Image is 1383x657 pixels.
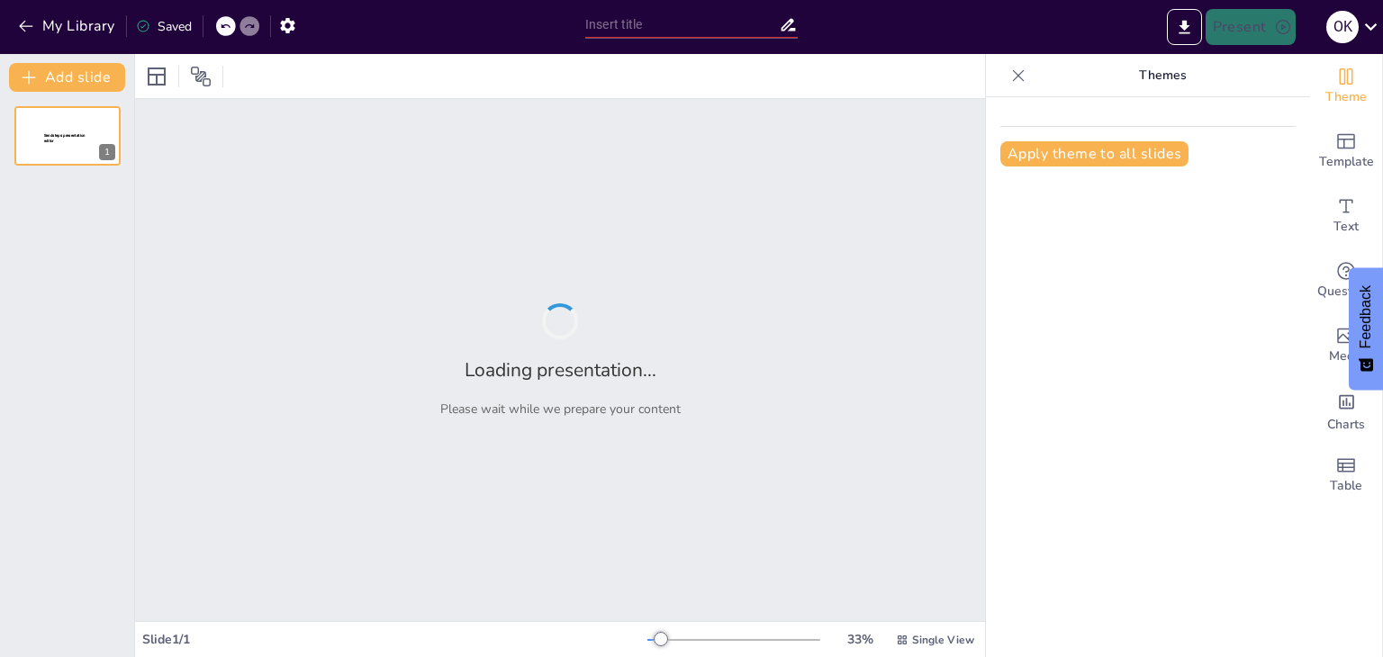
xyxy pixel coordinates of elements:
p: Themes [1033,54,1292,97]
div: Saved [136,18,192,35]
div: Add charts and graphs [1310,378,1382,443]
span: Media [1329,346,1364,366]
span: Single View [912,633,974,647]
div: Add a table [1310,443,1382,508]
div: 1 [99,144,115,160]
span: Theme [1325,87,1367,107]
div: Get real-time input from your audience [1310,248,1382,313]
div: Slide 1 / 1 [142,631,647,648]
div: 33 % [838,631,881,648]
span: Text [1333,217,1359,237]
button: O K [1326,9,1359,45]
div: Add images, graphics, shapes or video [1310,313,1382,378]
button: Feedback - Show survey [1349,267,1383,390]
button: Apply theme to all slides [1000,141,1189,166]
div: O K [1326,11,1359,43]
span: Charts [1327,415,1365,435]
button: Export to PowerPoint [1167,9,1202,45]
button: My Library [14,12,122,40]
h2: Loading presentation... [465,357,656,382]
p: Please wait while we prepare your content [440,400,681,418]
span: Feedback [1358,285,1374,348]
span: Table [1330,476,1362,496]
div: Change the overall theme [1310,54,1382,119]
input: Insert title [585,12,779,38]
button: Present [1206,9,1296,45]
span: Questions [1317,282,1376,301]
div: Add ready made slides [1310,119,1382,184]
span: Position [190,66,212,87]
span: Template [1319,152,1374,172]
span: Sendsteps presentation editor [44,133,86,143]
div: Layout [142,62,171,91]
div: Sendsteps presentation editor1 [14,106,121,166]
button: Add slide [9,63,125,92]
div: Add text boxes [1310,184,1382,248]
